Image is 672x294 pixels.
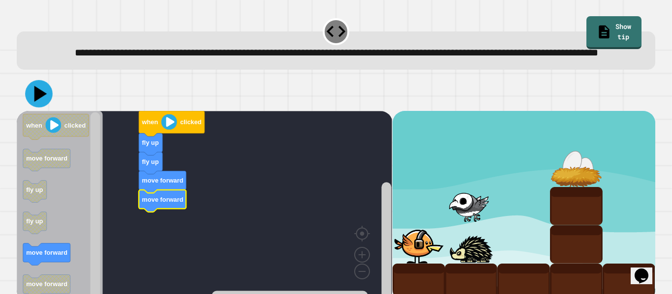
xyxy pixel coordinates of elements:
[180,118,201,126] text: clicked
[26,217,43,225] text: fly up
[26,155,67,162] text: move forward
[26,122,42,129] text: when
[142,158,159,165] text: fly up
[26,186,43,193] text: fly up
[142,118,158,126] text: when
[26,280,67,288] text: move forward
[631,255,662,284] iframe: chat widget
[64,122,86,129] text: clicked
[26,249,67,256] text: move forward
[142,196,183,203] text: move forward
[142,139,159,146] text: fly up
[586,16,641,49] a: Show tip
[142,177,183,184] text: move forward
